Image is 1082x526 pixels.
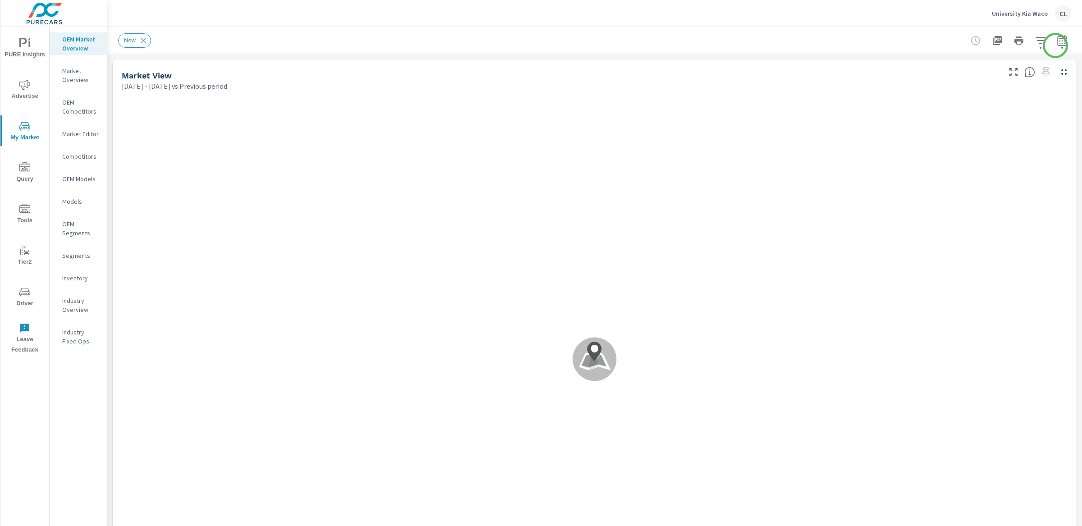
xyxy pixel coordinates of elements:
div: Inventory [50,271,107,285]
p: Industry Fixed Ops [62,328,100,346]
p: OEM Market Overview [62,35,100,53]
button: "Export Report to PDF" [988,32,1006,50]
p: Segments [62,251,100,260]
div: CL [1055,5,1071,22]
p: University Kia Waco [992,9,1048,18]
p: Models [62,197,100,206]
span: Advertise [3,79,46,101]
button: Apply Filters [1032,32,1050,50]
p: [DATE] - [DATE] vs Previous period [122,81,227,91]
span: Leave Feedback [3,323,46,355]
button: Make Fullscreen [1006,65,1021,79]
div: Market Overview [50,64,107,87]
span: Select a preset date range to save this widget [1039,65,1053,79]
span: Tools [3,204,46,226]
span: New [119,37,141,44]
span: Driver [3,287,46,309]
div: Industry Fixed Ops [50,325,107,348]
div: New [118,33,151,48]
p: Market Overview [62,66,100,84]
span: Find the biggest opportunities in your market for your inventory. Understand by postal code where... [1024,67,1035,78]
div: OEM Models [50,172,107,186]
div: OEM Segments [50,217,107,240]
div: Industry Overview [50,294,107,316]
div: Models [50,195,107,208]
p: OEM Competitors [62,98,100,116]
div: Competitors [50,150,107,163]
div: nav menu [0,27,49,359]
span: Query [3,162,46,184]
div: OEM Competitors [50,96,107,118]
p: Inventory [62,274,100,283]
p: Industry Overview [62,296,100,314]
span: Tier2 [3,245,46,267]
div: OEM Market Overview [50,32,107,55]
p: Market Editor [62,129,100,138]
button: Print Report [1010,32,1028,50]
span: My Market [3,121,46,143]
p: Competitors [62,152,100,161]
span: PURE Insights [3,38,46,60]
p: OEM Segments [62,220,100,238]
div: Market Editor [50,127,107,141]
h5: Market View [122,71,172,80]
p: OEM Models [62,174,100,183]
div: Segments [50,249,107,262]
